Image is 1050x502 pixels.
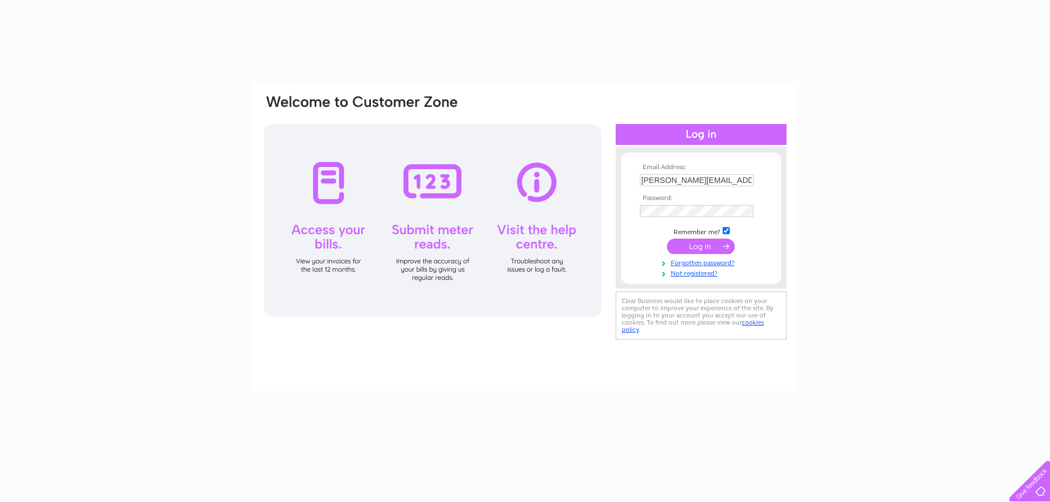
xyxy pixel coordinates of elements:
[640,267,765,278] a: Not registered?
[640,257,765,267] a: Forgotten password?
[637,164,765,171] th: Email Address:
[616,292,787,339] div: Clear Business would like to place cookies on your computer to improve your experience of the sit...
[622,319,764,333] a: cookies policy
[667,239,735,254] input: Submit
[637,225,765,236] td: Remember me?
[637,195,765,202] th: Password:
